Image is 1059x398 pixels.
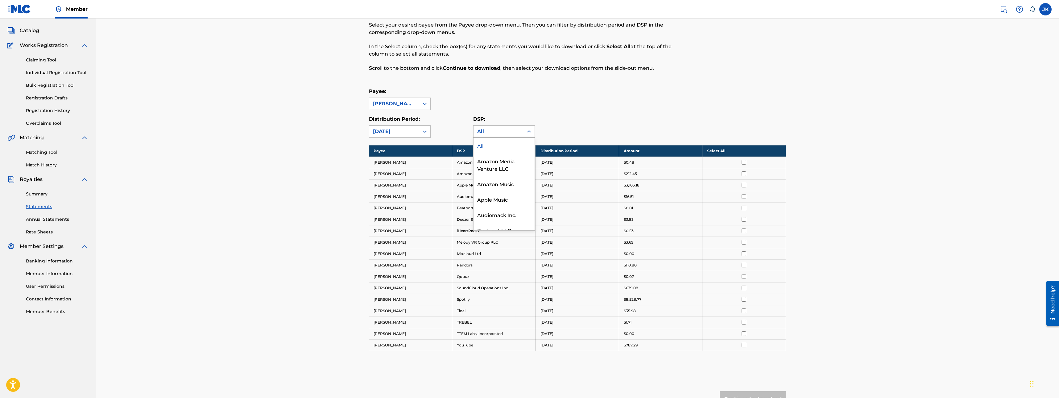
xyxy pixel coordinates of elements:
[624,320,631,325] p: $1.71
[81,134,88,141] img: expand
[26,162,88,168] a: Match History
[26,258,88,264] a: Banking Information
[1000,6,1007,13] img: search
[624,228,634,234] p: $0.53
[452,248,536,259] td: Mixcloud Ltd
[20,176,43,183] span: Royalties
[66,6,88,13] span: Member
[624,171,637,177] p: $212.45
[1013,3,1026,15] div: Help
[26,283,88,290] a: User Permissions
[369,43,690,58] p: In the Select column, check the box(es) for any statements you would like to download or click at...
[26,149,88,156] a: Matching Tool
[369,237,452,248] td: [PERSON_NAME]
[369,145,452,157] th: Payee
[7,42,15,49] img: Works Registration
[624,331,634,337] p: $0.00
[624,285,638,291] p: $639.08
[536,282,619,294] td: [DATE]
[624,217,634,222] p: $3.83
[7,176,15,183] img: Royalties
[369,328,452,339] td: [PERSON_NAME]
[81,243,88,250] img: expand
[452,271,536,282] td: Qobuz
[452,282,536,294] td: SoundCloud Operations Inc.
[474,176,535,191] div: Amazon Music
[1042,279,1059,328] iframe: Resource Center
[474,138,535,153] div: All
[7,27,15,34] img: Catalog
[452,179,536,191] td: Apple Music
[536,157,619,168] td: [DATE]
[452,191,536,202] td: Audiomack Inc.
[624,262,637,268] p: $110.80
[26,82,88,89] a: Bulk Registration Tool
[20,134,44,141] span: Matching
[369,168,452,179] td: [PERSON_NAME]
[474,222,535,238] div: Beatport LLC
[624,194,634,199] p: $16.51
[369,282,452,294] td: [PERSON_NAME]
[1016,6,1023,13] img: help
[536,294,619,305] td: [DATE]
[474,153,535,176] div: Amazon Media Venture LLC
[369,202,452,214] td: [PERSON_NAME]
[452,145,536,157] th: DSP
[536,248,619,259] td: [DATE]
[536,339,619,351] td: [DATE]
[369,65,690,72] p: Scroll to the bottom and click , then select your download options from the slide-out menu.
[81,42,88,49] img: expand
[26,216,88,223] a: Annual Statements
[7,5,31,14] img: MLC Logo
[536,179,619,191] td: [DATE]
[369,271,452,282] td: [PERSON_NAME]
[369,305,452,316] td: [PERSON_NAME]
[1030,375,1034,393] div: Drag
[474,191,535,207] div: Apple Music
[369,157,452,168] td: [PERSON_NAME]
[624,182,639,188] p: $3,103.18
[536,237,619,248] td: [DATE]
[26,191,88,197] a: Summary
[452,237,536,248] td: Melody VR Group PLC
[452,305,536,316] td: Tidal
[369,225,452,237] td: [PERSON_NAME]
[702,145,786,157] th: Select All
[369,316,452,328] td: [PERSON_NAME]
[369,339,452,351] td: [PERSON_NAME]
[536,305,619,316] td: [DATE]
[477,128,520,135] div: All
[536,202,619,214] td: [DATE]
[452,339,536,351] td: YouTube
[536,191,619,202] td: [DATE]
[1029,6,1036,12] div: Notifications
[369,21,690,36] p: Select your desired payee from the Payee drop-down menu. Then you can filter by distribution peri...
[473,116,485,122] label: DSP:
[1039,3,1052,15] div: User Menu
[624,160,634,165] p: $0.48
[7,27,39,34] a: CatalogCatalog
[55,6,62,13] img: Top Rightsholder
[452,259,536,271] td: Pandora
[373,128,416,135] div: [DATE]
[369,259,452,271] td: [PERSON_NAME]
[26,270,88,277] a: Member Information
[369,294,452,305] td: [PERSON_NAME]
[474,207,535,222] div: Audiomack Inc.
[624,240,633,245] p: $3.65
[26,107,88,114] a: Registration History
[606,44,631,49] strong: Select All
[1028,368,1059,398] iframe: Chat Widget
[452,214,536,225] td: Deezer S.A.
[20,243,64,250] span: Member Settings
[26,69,88,76] a: Individual Registration Tool
[452,316,536,328] td: TREBEL
[443,65,500,71] strong: Continue to download
[624,342,638,348] p: $787.29
[81,176,88,183] img: expand
[536,271,619,282] td: [DATE]
[997,3,1010,15] a: Public Search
